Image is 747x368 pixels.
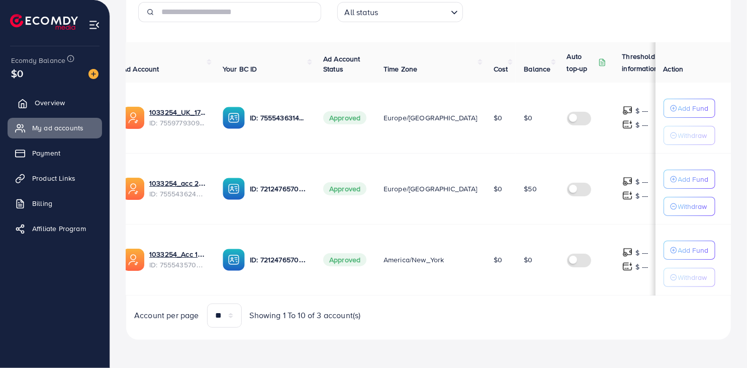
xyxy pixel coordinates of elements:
[32,224,86,234] span: Affiliate Program
[524,113,532,123] span: $0
[622,261,633,272] img: top-up amount
[250,254,307,266] p: ID: 7212476570307510274
[337,2,463,22] div: Search for option
[122,249,144,271] img: ic-ads-acc.e4c84228.svg
[636,261,648,273] p: $ ---
[494,113,502,123] span: $0
[11,55,65,65] span: Ecomdy Balance
[134,310,199,321] span: Account per page
[149,249,207,259] a: 1033254_Acc 1_1759137006334
[32,198,52,208] span: Billing
[622,50,672,75] p: Threshold information
[149,189,207,199] span: ID: 7555436249356484625
[664,170,715,189] button: Add Fund
[223,249,245,271] img: ic-ba-acc.ded83a64.svg
[524,255,532,265] span: $0
[250,183,307,195] p: ID: 7212476570307510274
[149,260,207,270] span: ID: 7555435700859224065
[122,107,144,129] img: ic-ads-acc.e4c84228.svg
[678,244,709,256] p: Add Fund
[381,3,446,20] input: Search for option
[636,119,648,131] p: $ ---
[88,19,100,31] img: menu
[494,184,502,194] span: $0
[622,119,633,130] img: top-up amount
[664,64,684,74] span: Action
[88,69,99,79] img: image
[8,218,102,239] a: Affiliate Program
[32,173,75,183] span: Product Links
[149,107,207,128] div: <span class='underline'>1033254_UK_1760148699502</span></br>7559779309414924306
[149,107,207,117] a: 1033254_UK_1760148699502
[664,126,715,145] button: Withdraw
[323,182,366,195] span: Approved
[622,105,633,116] img: top-up amount
[149,178,207,199] div: <span class='underline'>1033254_acc 2_1759137103713</span></br>7555436249356484625
[678,271,707,283] p: Withdraw
[32,148,60,158] span: Payment
[223,107,245,129] img: ic-ba-acc.ded83a64.svg
[149,118,207,128] span: ID: 7559779309414924306
[664,99,715,118] button: Add Fund
[323,54,360,74] span: Ad Account Status
[678,173,709,185] p: Add Fund
[10,14,78,30] img: logo
[8,143,102,163] a: Payment
[524,184,536,194] span: $50
[223,178,245,200] img: ic-ba-acc.ded83a64.svg
[384,113,478,123] span: Europe/[GEOGRAPHIC_DATA]
[8,193,102,213] a: Billing
[622,247,633,258] img: top-up amount
[384,255,444,265] span: America/New_York
[223,64,257,74] span: Your BC ID
[678,129,707,141] p: Withdraw
[8,93,102,113] a: Overview
[122,178,144,200] img: ic-ads-acc.e4c84228.svg
[622,190,633,201] img: top-up amount
[664,241,715,260] button: Add Fund
[664,197,715,216] button: Withdraw
[8,168,102,188] a: Product Links
[664,268,715,287] button: Withdraw
[524,64,550,74] span: Balance
[636,247,648,259] p: $ ---
[8,118,102,138] a: My ad accounts
[636,176,648,188] p: $ ---
[494,255,502,265] span: $0
[678,102,709,114] p: Add Fund
[323,253,366,266] span: Approved
[323,111,366,124] span: Approved
[250,112,307,124] p: ID: 7555436314280312848
[384,184,478,194] span: Europe/[GEOGRAPHIC_DATA]
[704,323,739,360] iframe: Chat
[494,64,508,74] span: Cost
[343,5,381,20] span: All status
[622,176,633,187] img: top-up amount
[384,64,417,74] span: Time Zone
[122,64,159,74] span: Ad Account
[11,66,23,81] span: $0
[636,190,648,202] p: $ ---
[567,50,596,75] p: Auto top-up
[636,105,648,117] p: $ ---
[35,98,65,108] span: Overview
[678,200,707,212] p: Withdraw
[32,123,83,133] span: My ad accounts
[149,249,207,270] div: <span class='underline'>1033254_Acc 1_1759137006334</span></br>7555435700859224065
[250,310,361,321] span: Showing 1 To 10 of 3 account(s)
[149,178,207,188] a: 1033254_acc 2_1759137103713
